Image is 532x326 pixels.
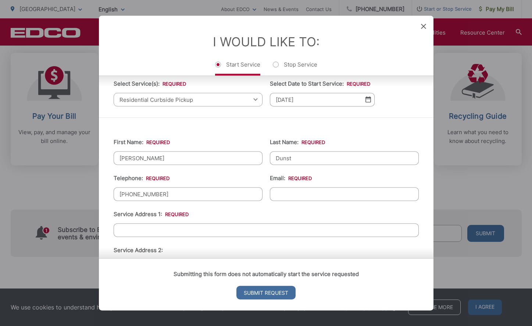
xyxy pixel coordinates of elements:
label: Last Name: [270,139,325,145]
label: Service Address 2: [114,247,163,253]
label: Email: [270,175,312,181]
label: I Would Like To: [213,34,319,49]
input: Submit Request [236,286,296,300]
strong: Submitting this form does not automatically start the service requested [174,271,359,277]
img: Select date [365,96,371,103]
label: Service Address 1: [114,211,189,217]
label: Stop Service [273,61,317,75]
label: Telephone: [114,175,169,181]
span: Residential Curbside Pickup [114,93,263,106]
label: Start Service [215,61,260,75]
input: Select date [270,93,375,106]
label: First Name: [114,139,170,145]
